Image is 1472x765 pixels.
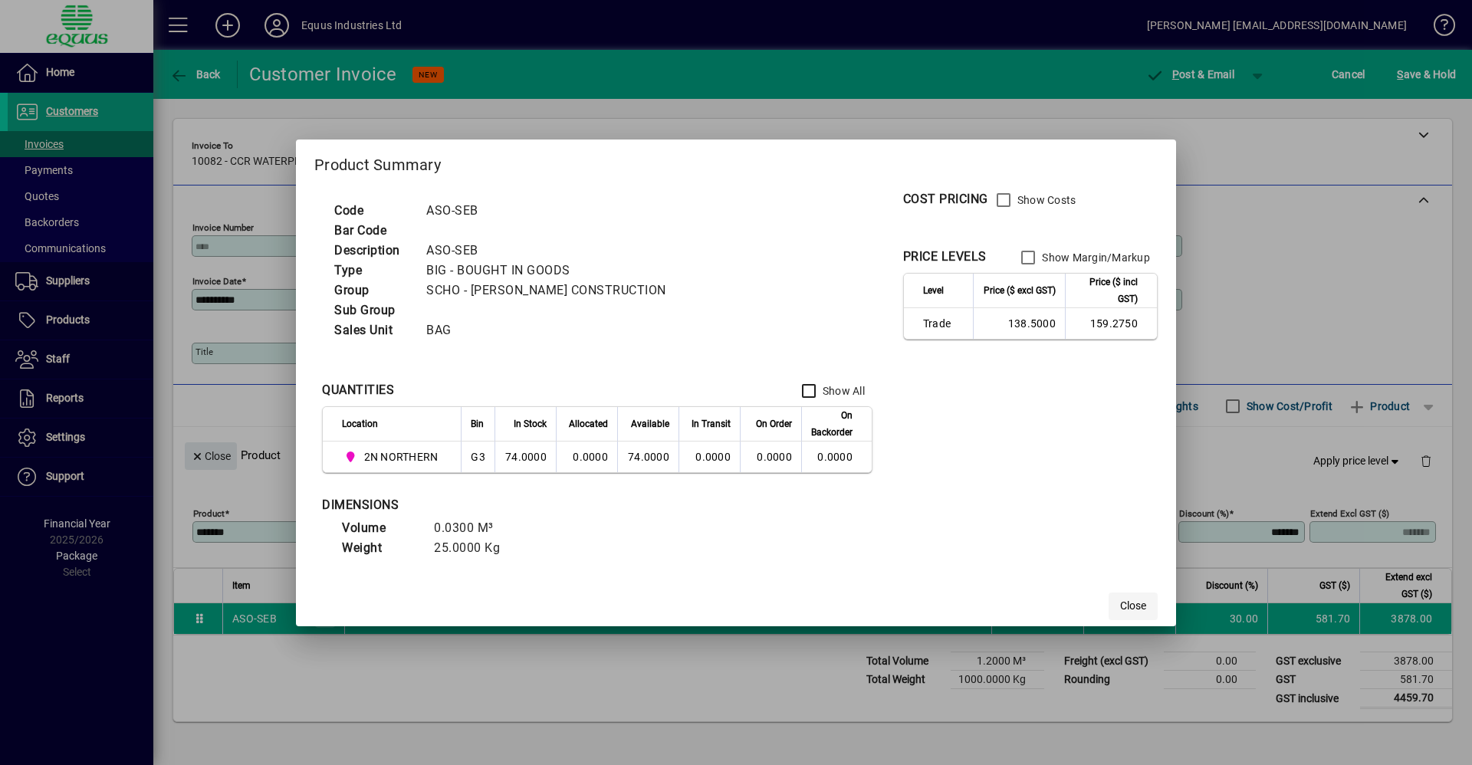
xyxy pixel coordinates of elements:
[973,308,1065,339] td: 138.5000
[984,282,1056,299] span: Price ($ excl GST)
[1120,598,1146,614] span: Close
[756,415,792,432] span: On Order
[419,201,685,221] td: ASO-SEB
[419,261,685,281] td: BIG - BOUGHT IN GOODS
[461,442,495,472] td: G3
[556,442,617,472] td: 0.0000
[426,518,518,538] td: 0.0300 M³
[617,442,678,472] td: 74.0000
[342,448,444,466] span: 2N NORTHERN
[327,300,419,320] td: Sub Group
[695,451,731,463] span: 0.0000
[327,221,419,241] td: Bar Code
[342,415,378,432] span: Location
[1109,593,1158,620] button: Close
[327,320,419,340] td: Sales Unit
[327,261,419,281] td: Type
[1065,308,1157,339] td: 159.2750
[296,140,1176,184] h2: Product Summary
[334,538,426,558] td: Weight
[1039,250,1150,265] label: Show Margin/Markup
[923,316,964,331] span: Trade
[903,190,988,208] div: COST PRICING
[757,451,792,463] span: 0.0000
[334,518,426,538] td: Volume
[327,241,419,261] td: Description
[327,281,419,300] td: Group
[322,496,705,514] div: DIMENSIONS
[495,442,556,472] td: 74.0000
[364,449,439,465] span: 2N NORTHERN
[471,415,484,432] span: Bin
[514,415,547,432] span: In Stock
[1075,274,1138,307] span: Price ($ incl GST)
[419,320,685,340] td: BAG
[692,415,731,432] span: In Transit
[419,241,685,261] td: ASO-SEB
[820,383,865,399] label: Show All
[322,381,394,399] div: QUANTITIES
[1014,192,1076,208] label: Show Costs
[801,442,872,472] td: 0.0000
[327,201,419,221] td: Code
[631,415,669,432] span: Available
[923,282,944,299] span: Level
[903,248,987,266] div: PRICE LEVELS
[811,407,853,441] span: On Backorder
[426,538,518,558] td: 25.0000 Kg
[419,281,685,300] td: SCHO - [PERSON_NAME] CONSTRUCTION
[569,415,608,432] span: Allocated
